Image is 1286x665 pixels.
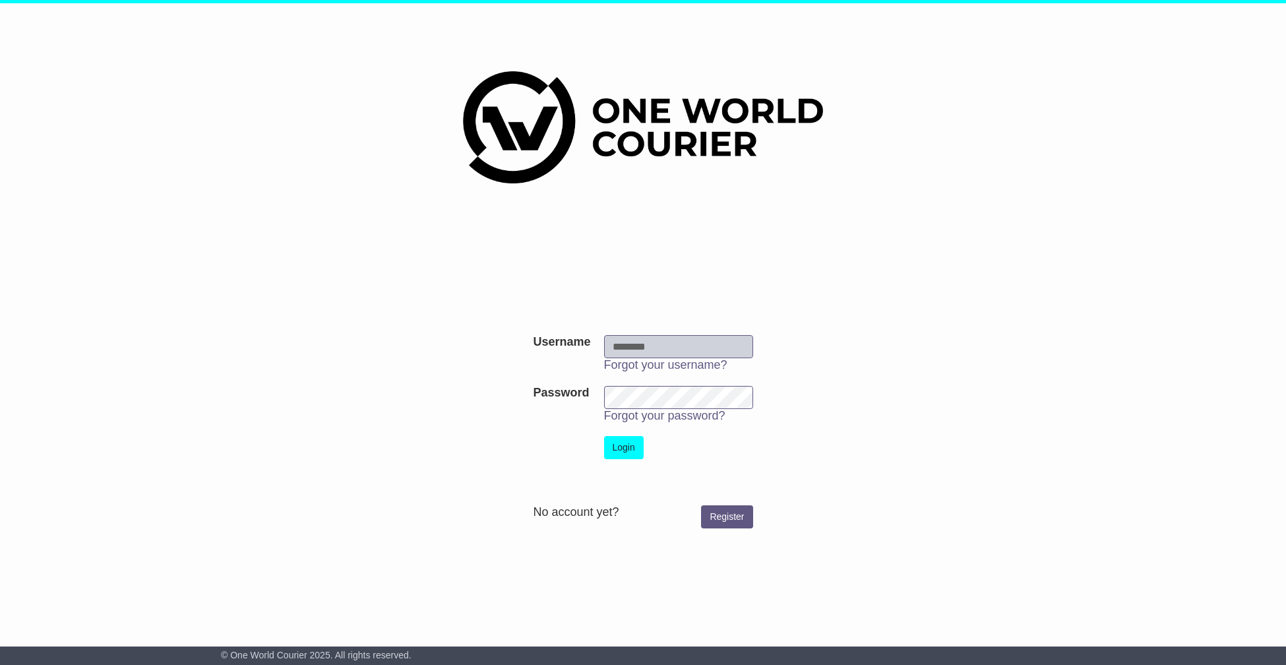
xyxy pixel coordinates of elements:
[604,436,644,459] button: Login
[533,386,589,400] label: Password
[604,358,727,371] a: Forgot your username?
[604,409,725,422] a: Forgot your password?
[533,335,590,350] label: Username
[701,505,752,528] a: Register
[533,505,752,520] div: No account yet?
[221,650,412,660] span: © One World Courier 2025. All rights reserved.
[463,71,823,183] img: One World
